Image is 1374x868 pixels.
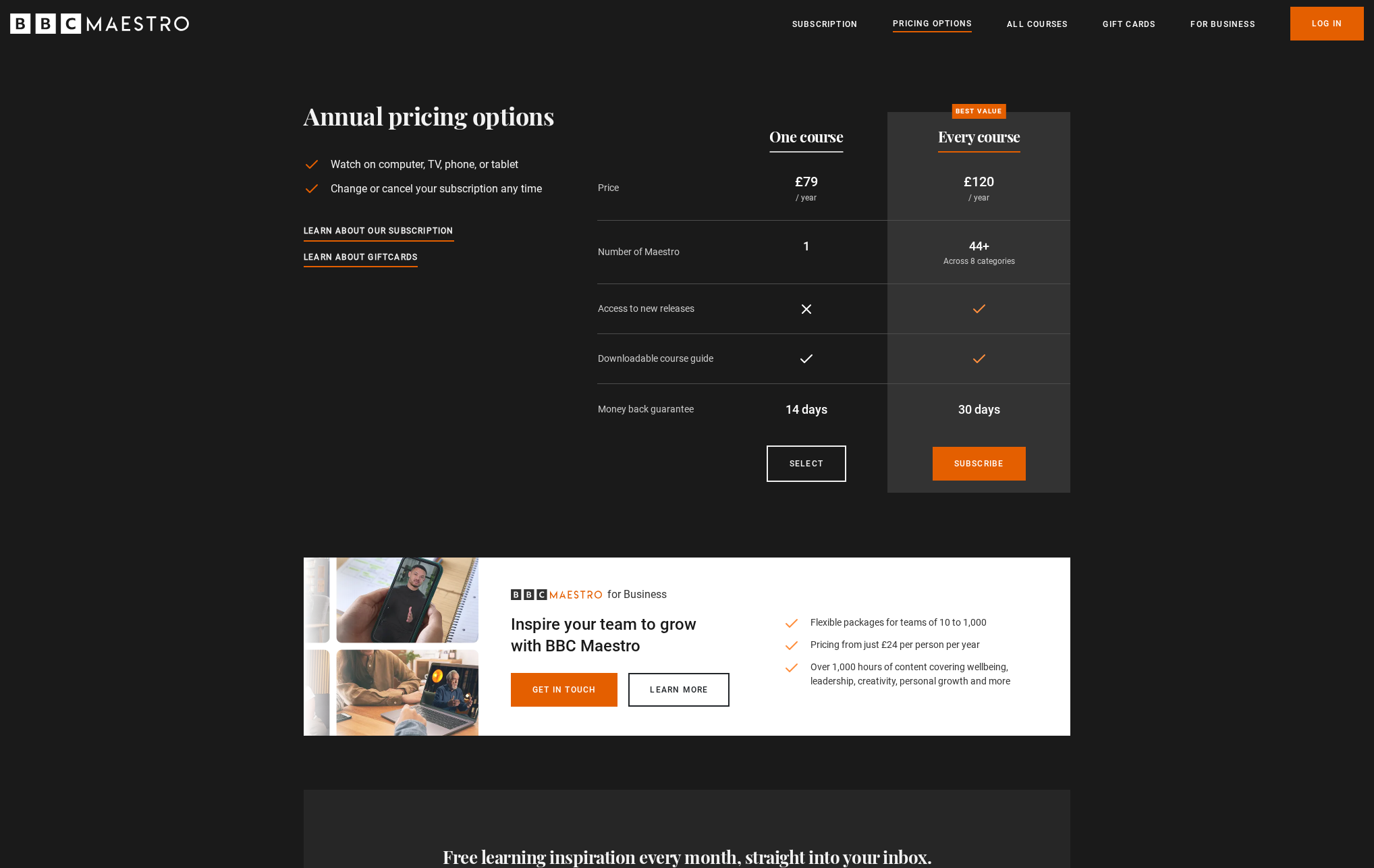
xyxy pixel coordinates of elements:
a: Learn more [628,673,730,707]
p: 14 days [736,400,877,418]
li: Over 1,000 hours of content covering wellbeing, leadership, creativity, personal growth and more [784,660,1016,688]
p: Access to new releases [598,302,725,316]
a: Courses [767,445,846,482]
p: for Business [607,587,667,603]
p: Downloadable course guide [598,352,725,366]
p: 30 days [898,400,1060,418]
p: Price [598,181,725,195]
p: 1 [736,237,877,255]
p: Across 8 categories [898,255,1060,267]
a: For business [1190,18,1255,31]
h2: Inspire your team to grow with BBC Maestro [511,614,730,657]
a: Learn about our subscription [304,224,454,239]
a: Log In [1290,7,1364,40]
svg: BBC Maestro [10,13,189,34]
a: Get in touch [511,673,617,707]
li: Change or cancel your subscription any time [304,181,554,197]
h1: Annual pricing options [304,101,554,130]
a: Subscribe [933,447,1026,481]
p: £79 [736,171,877,192]
img: business-signpost-desktop.webp [304,558,478,736]
a: Gift Cards [1103,18,1155,31]
a: Subscription [792,18,858,31]
p: Number of Maestro [598,245,725,259]
li: Pricing from just £24 per person per year [784,638,1016,652]
nav: Primary [792,7,1364,40]
li: Flexible packages for teams of 10 to 1,000 [784,616,1016,630]
p: Money back guarantee [598,402,725,416]
p: £120 [898,171,1060,192]
p: / year [736,192,877,204]
a: All Courses [1007,18,1068,31]
p: 44+ [898,237,1060,255]
h2: One course [769,128,843,144]
li: Watch on computer, TV, phone, or tablet [304,157,554,173]
a: Learn about giftcards [304,250,418,265]
svg: BBC Maestro [511,589,602,600]
p: Best value [952,104,1006,119]
p: / year [898,192,1060,204]
h2: Every course [938,128,1020,144]
a: Pricing Options [893,17,972,32]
